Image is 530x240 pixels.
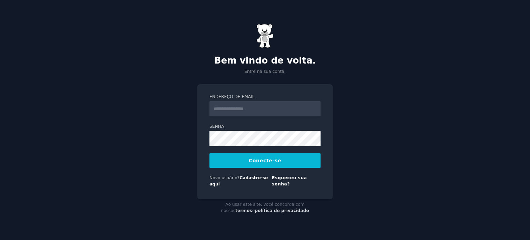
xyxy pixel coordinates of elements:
[209,124,224,129] font: Senha
[252,208,255,213] font: e
[209,94,255,99] font: Endereço de email
[209,175,268,186] a: Cadastre-se aqui
[214,55,316,66] font: Bem vindo de volta.
[272,175,307,186] a: Esqueceu sua senha?
[209,175,239,180] font: Novo usuário?
[255,208,309,213] a: política de privacidade
[209,153,321,168] button: Conecte-se
[244,69,285,74] font: Entre na sua conta.
[235,208,252,213] a: termos
[256,24,274,48] img: Ursinho de goma
[249,158,281,163] font: Conecte-se
[221,202,305,213] font: Ao usar este site, você concorda com nossos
